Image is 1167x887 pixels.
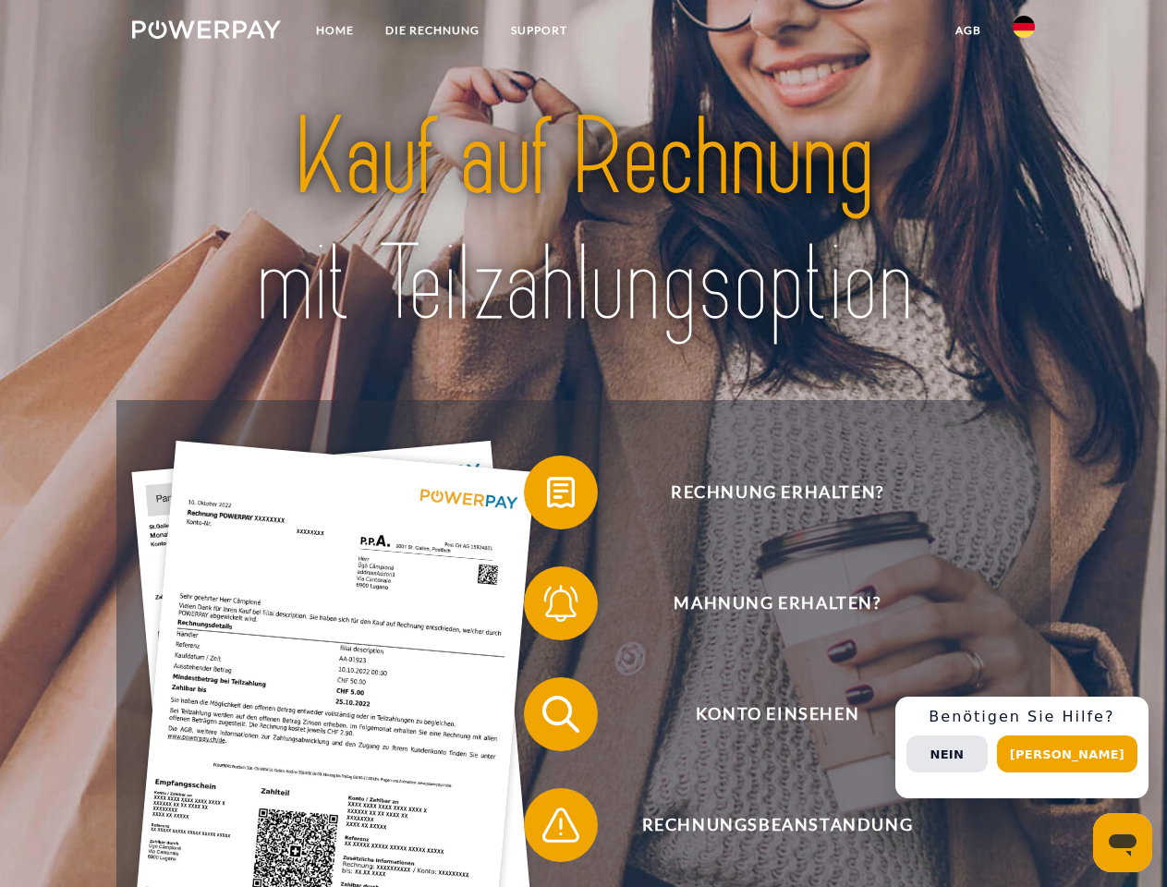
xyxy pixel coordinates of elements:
span: Konto einsehen [551,677,1003,751]
iframe: Schaltfläche zum Öffnen des Messaging-Fensters [1093,813,1152,872]
button: Nein [906,735,988,772]
img: qb_bell.svg [538,580,584,626]
span: Mahnung erhalten? [551,566,1003,640]
h3: Benötigen Sie Hilfe? [906,708,1137,726]
span: Rechnungsbeanstandung [551,788,1003,862]
img: logo-powerpay-white.svg [132,20,281,39]
button: Konto einsehen [524,677,1004,751]
a: Home [300,14,370,47]
img: de [1013,16,1035,38]
a: SUPPORT [495,14,583,47]
button: Rechnungsbeanstandung [524,788,1004,862]
img: qb_bill.svg [538,469,584,516]
img: qb_warning.svg [538,802,584,848]
button: Rechnung erhalten? [524,456,1004,529]
span: Rechnung erhalten? [551,456,1003,529]
a: agb [940,14,997,47]
img: title-powerpay_de.svg [176,89,991,354]
button: Mahnung erhalten? [524,566,1004,640]
div: Schnellhilfe [895,697,1149,798]
a: DIE RECHNUNG [370,14,495,47]
button: [PERSON_NAME] [997,735,1137,772]
img: qb_search.svg [538,691,584,737]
